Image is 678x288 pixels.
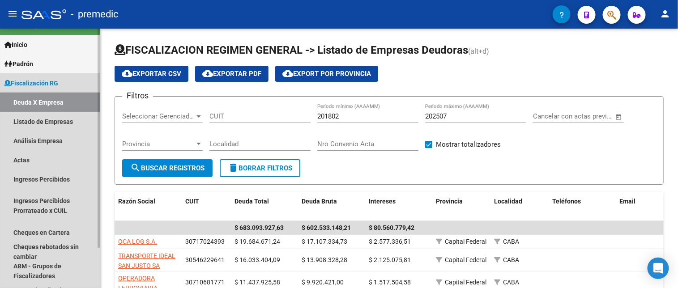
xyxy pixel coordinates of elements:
[118,238,157,245] span: OCA LOG S.A.
[185,238,225,245] span: 30717024393
[436,198,463,205] span: Provincia
[7,8,18,19] mat-icon: menu
[118,252,175,270] span: TRANSPORTE IDEAL SAN JUSTO SA
[118,198,155,205] span: Razón Social
[202,70,261,78] span: Exportar PDF
[4,78,58,88] span: Fiscalización RG
[369,198,396,205] span: Intereses
[445,256,486,263] span: Capital Federal
[490,192,549,221] datatable-header-cell: Localidad
[182,192,231,221] datatable-header-cell: CUIT
[122,112,195,120] span: Seleccionar Gerenciador
[432,192,490,221] datatable-header-cell: Provincia
[4,59,33,69] span: Padrón
[195,66,269,82] button: Exportar PDF
[445,238,486,245] span: Capital Federal
[235,279,280,286] span: $ 11.437.925,58
[122,89,153,102] h3: Filtros
[235,198,269,205] span: Deuda Total
[122,68,132,79] mat-icon: cloud_download
[549,192,616,221] datatable-header-cell: Teléfonos
[369,238,411,245] span: $ 2.577.336,51
[365,192,432,221] datatable-header-cell: Intereses
[4,40,27,50] span: Inicio
[115,66,188,82] button: Exportar CSV
[445,279,486,286] span: Capital Federal
[130,162,141,173] mat-icon: search
[122,70,181,78] span: Exportar CSV
[614,112,624,122] button: Open calendar
[115,44,468,56] span: FISCALIZACION REGIMEN GENERAL -> Listado de Empresas Deudoras
[122,159,213,177] button: Buscar Registros
[619,198,635,205] span: Email
[185,198,199,205] span: CUIT
[494,198,522,205] span: Localidad
[503,238,519,245] span: CABA
[369,256,411,263] span: $ 2.125.075,81
[122,140,195,148] span: Provincia
[660,8,671,19] mat-icon: person
[235,256,280,263] span: $ 16.033.404,09
[369,224,414,231] span: $ 80.560.779,42
[302,279,344,286] span: $ 9.920.421,00
[282,68,293,79] mat-icon: cloud_download
[130,164,205,172] span: Buscar Registros
[235,224,284,231] span: $ 683.093.927,63
[436,139,501,150] span: Mostrar totalizadores
[302,198,337,205] span: Deuda Bruta
[228,164,292,172] span: Borrar Filtros
[275,66,378,82] button: Export por Provincia
[202,68,213,79] mat-icon: cloud_download
[282,70,371,78] span: Export por Provincia
[302,224,351,231] span: $ 602.533.148,21
[235,238,280,245] span: $ 19.684.671,24
[552,198,581,205] span: Teléfonos
[228,162,239,173] mat-icon: delete
[302,256,347,263] span: $ 13.908.328,28
[231,192,298,221] datatable-header-cell: Deuda Total
[298,192,365,221] datatable-header-cell: Deuda Bruta
[71,4,119,24] span: - premedic
[369,279,411,286] span: $ 1.517.504,58
[503,256,519,263] span: CABA
[648,258,669,279] div: Open Intercom Messenger
[503,279,519,286] span: CABA
[468,47,489,55] span: (alt+d)
[115,192,182,221] datatable-header-cell: Razón Social
[185,279,225,286] span: 30710681771
[185,256,225,263] span: 30546229641
[302,238,347,245] span: $ 17.107.334,73
[220,159,300,177] button: Borrar Filtros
